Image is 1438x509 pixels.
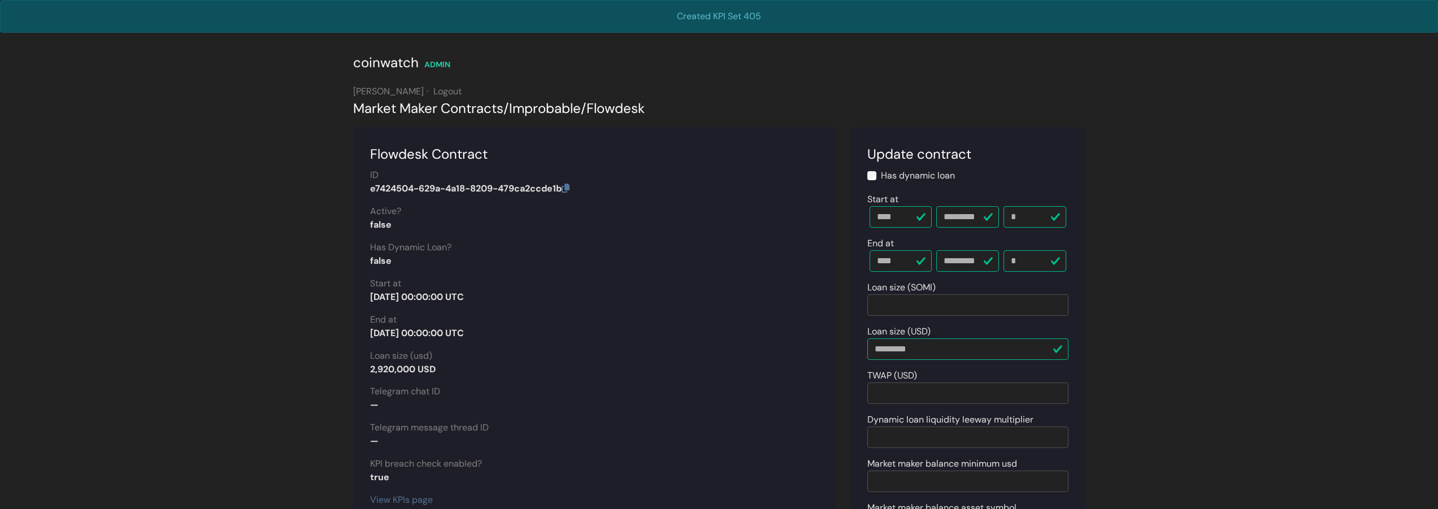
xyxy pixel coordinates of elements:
label: TWAP (USD) [867,369,917,382]
a: coinwatch ADMIN [353,58,450,70]
strong: true [370,471,389,483]
span: / [503,99,509,117]
div: coinwatch [353,53,419,73]
strong: e7424504-629a-4a18-8209-479ca2ccde1b [370,182,570,194]
label: Has dynamic loan [881,169,955,182]
a: Logout [433,85,462,97]
a: View KPIs page [370,494,433,506]
label: End at [370,313,397,327]
span: / [581,99,587,117]
strong: — [370,435,379,447]
label: Telegram chat ID [370,385,440,398]
label: Market maker balance minimum usd [867,457,1017,471]
label: End at [867,237,894,250]
label: Loan size (usd) [370,349,432,363]
label: ID [370,168,379,182]
div: Update contract [867,144,1068,164]
strong: [DATE] 00:00:00 UTC [370,327,464,339]
strong: 2,920,000 USD [370,363,436,375]
strong: false [370,219,392,230]
strong: [DATE] 00:00:00 UTC [370,291,464,303]
div: ADMIN [424,59,450,71]
label: Start at [867,193,898,206]
label: Active? [370,205,401,218]
label: Loan size (SOMI) [867,281,936,294]
strong: false [370,255,392,267]
strong: — [370,399,379,411]
div: Flowdesk Contract [370,144,820,164]
label: Start at [370,277,401,290]
div: Market Maker Contracts Improbable Flowdesk [353,98,1085,119]
label: Loan size (USD) [867,325,931,338]
label: Dynamic loan liquidity leeway multiplier [867,413,1033,427]
label: Has Dynamic Loan? [370,241,451,254]
label: KPI breach check enabled? [370,457,482,471]
label: Telegram message thread ID [370,421,489,434]
span: · [427,85,428,97]
div: [PERSON_NAME] [353,85,1085,98]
